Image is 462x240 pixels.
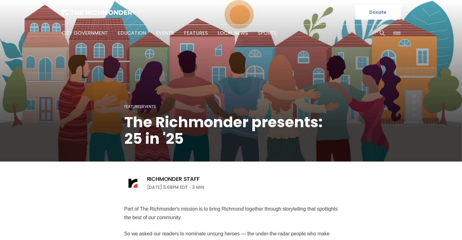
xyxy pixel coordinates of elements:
a: Events [143,104,156,109]
a: Richmonder Staff [147,175,200,183]
time: [DATE] 5:08PM EDT [147,184,188,191]
a: Features [184,29,208,36]
a: Features [124,104,142,109]
button: Search this site [378,29,387,38]
a: Education [118,29,146,36]
a: Donate [355,5,401,20]
img: The Richmonder [62,9,132,15]
div: | [124,103,338,110]
span: 2 min [192,184,204,191]
a: Events [156,29,174,36]
a: Local News [218,29,248,36]
p: Part of The Richmonder's mission is to bring Richmond together through storytelling that spotligh... [124,205,338,222]
h1: The Richmonder presents: 25 in '25 [124,114,338,147]
img: Richmonder Staff [124,175,142,192]
a: Sports [258,29,277,36]
a: City Government [62,29,108,36]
